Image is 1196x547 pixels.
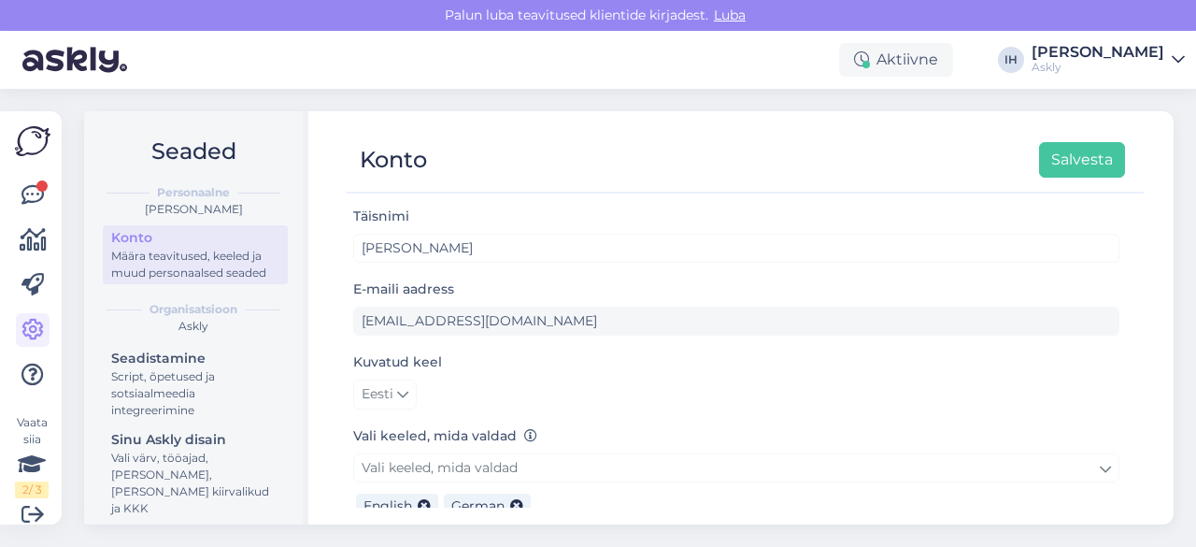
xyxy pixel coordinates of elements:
a: SeadistamineScript, õpetused ja sotsiaalmeedia integreerimine [103,346,288,422]
a: KontoMäära teavitused, keeled ja muud personaalsed seaded [103,225,288,284]
span: Luba [708,7,751,23]
input: Sisesta e-maili aadress [353,307,1119,336]
span: German [451,497,505,514]
label: Täisnimi [353,207,409,226]
a: Eesti [353,380,417,410]
div: Askly [1032,60,1164,75]
label: E-maili aadress [353,280,454,299]
div: 2 / 3 [15,482,49,498]
b: Personaalne [157,184,230,201]
a: Vali keeled, mida valdad [353,453,1119,482]
a: Sinu Askly disainVali värv, tööajad, [PERSON_NAME], [PERSON_NAME] kiirvalikud ja KKK [103,427,288,520]
div: Määra teavitused, keeled ja muud personaalsed seaded [111,248,279,281]
input: Sisesta nimi [353,234,1119,263]
div: Vali värv, tööajad, [PERSON_NAME], [PERSON_NAME] kiirvalikud ja KKK [111,450,279,517]
div: Aktiivne [839,43,953,77]
img: Askly Logo [15,126,50,156]
div: Sinu Askly disain [111,430,279,450]
b: Organisatsioon [149,301,237,318]
div: Konto [360,142,427,178]
span: English [363,497,412,514]
div: IH [998,47,1024,73]
span: Vali keeled, mida valdad [362,459,518,476]
div: Script, õpetused ja sotsiaalmeedia integreerimine [111,368,279,419]
div: Seadistamine [111,349,279,368]
label: Vali keeled, mida valdad [353,426,537,446]
h2: Seaded [99,134,288,169]
div: [PERSON_NAME] [99,201,288,218]
div: [PERSON_NAME] [1032,45,1164,60]
div: Askly [99,318,288,335]
a: [PERSON_NAME]Askly [1032,45,1185,75]
button: Salvesta [1039,142,1125,178]
span: Eesti [362,384,393,405]
label: Kuvatud keel [353,353,442,372]
div: Konto [111,228,279,248]
div: Vaata siia [15,414,49,498]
